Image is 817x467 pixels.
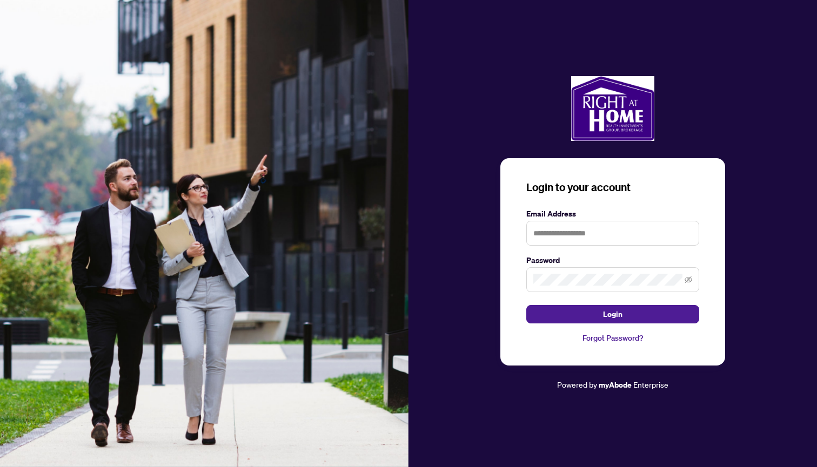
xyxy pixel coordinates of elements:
[526,254,699,266] label: Password
[633,380,668,389] span: Enterprise
[571,76,654,141] img: ma-logo
[685,276,692,283] span: eye-invisible
[526,332,699,344] a: Forgot Password?
[599,379,632,391] a: myAbode
[526,305,699,323] button: Login
[526,208,699,220] label: Email Address
[603,306,622,323] span: Login
[557,380,597,389] span: Powered by
[526,180,699,195] h3: Login to your account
